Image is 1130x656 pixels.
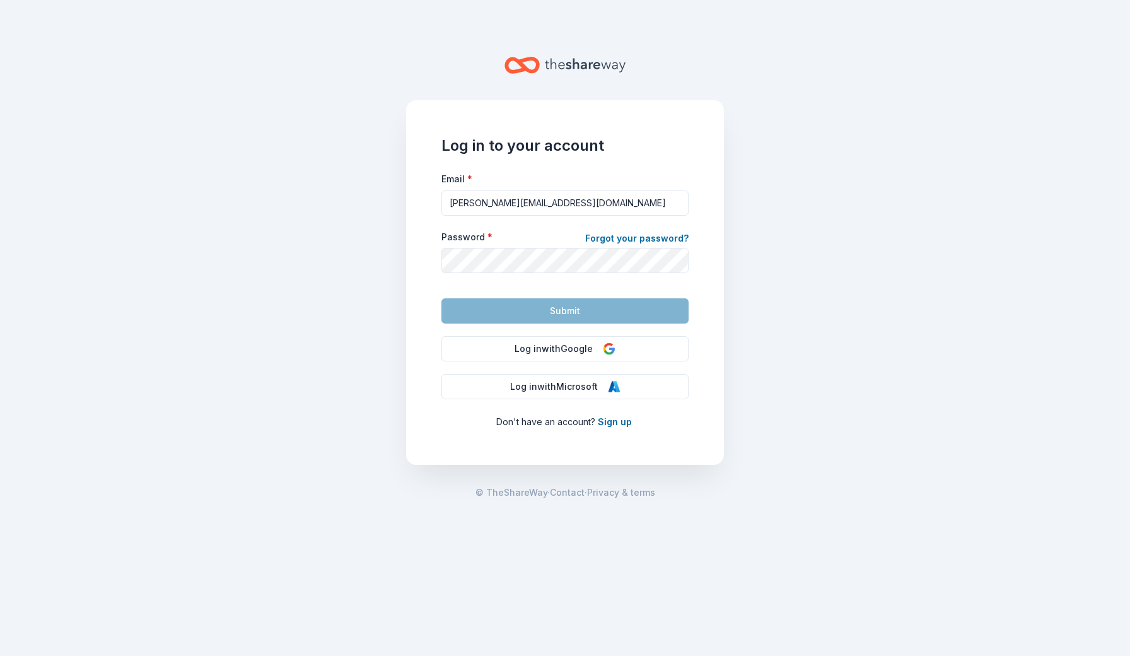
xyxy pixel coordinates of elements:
span: © TheShareWay [475,487,547,498]
img: Microsoft Logo [608,380,620,393]
button: Log inwithMicrosoft [441,374,689,399]
a: Forgot your password? [585,231,689,249]
label: Password [441,231,492,243]
span: Don ' t have an account? [496,416,595,427]
button: Log inwithGoogle [441,336,689,361]
label: Email [441,173,472,185]
h1: Log in to your account [441,136,689,156]
a: Sign up [598,416,632,427]
img: Google Logo [603,343,615,355]
span: · · [475,485,655,500]
a: Contact [550,485,585,500]
a: Home [504,50,626,80]
a: Privacy & terms [587,485,655,500]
